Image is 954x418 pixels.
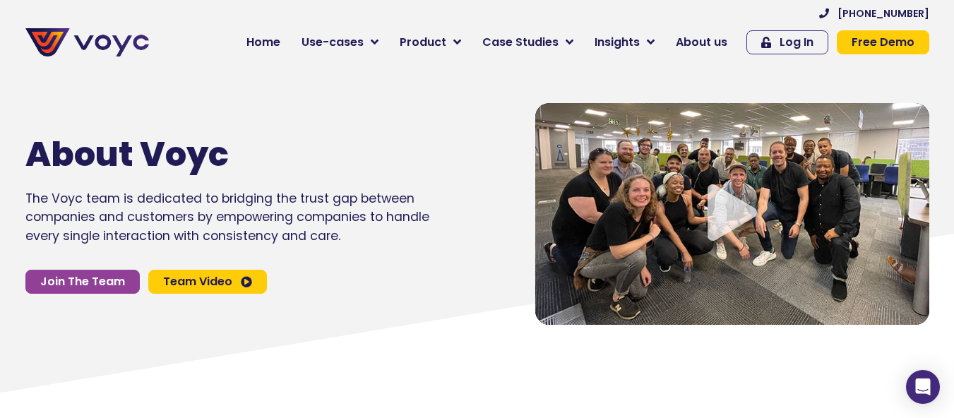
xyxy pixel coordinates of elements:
[400,34,446,51] span: Product
[704,184,761,243] div: Video play button
[819,8,929,18] a: [PHONE_NUMBER]
[163,276,232,287] span: Team Video
[852,37,914,48] span: Free Demo
[482,34,559,51] span: Case Studies
[584,28,665,56] a: Insights
[837,8,929,18] span: [PHONE_NUMBER]
[472,28,584,56] a: Case Studies
[665,28,738,56] a: About us
[25,189,429,245] p: The Voyc team is dedicated to bridging the trust gap between companies and customers by empowerin...
[595,34,640,51] span: Insights
[746,30,828,54] a: Log In
[25,270,140,294] a: Join The Team
[246,34,280,51] span: Home
[25,134,387,175] h1: About Voyc
[302,34,364,51] span: Use-cases
[837,30,929,54] a: Free Demo
[40,276,125,287] span: Join The Team
[291,28,389,56] a: Use-cases
[236,28,291,56] a: Home
[148,270,267,294] a: Team Video
[676,34,727,51] span: About us
[780,37,813,48] span: Log In
[389,28,472,56] a: Product
[906,370,940,404] div: Open Intercom Messenger
[25,28,149,56] img: voyc-full-logo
